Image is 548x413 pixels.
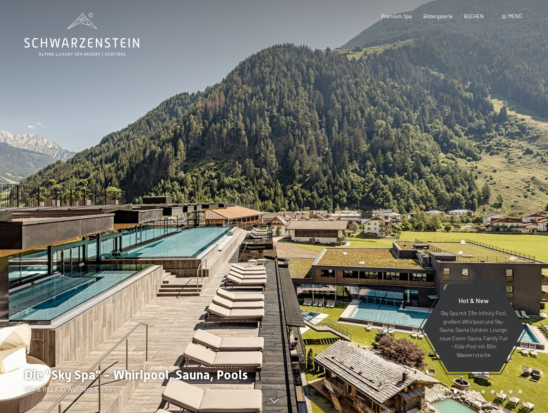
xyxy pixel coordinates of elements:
a: Premium Spa [381,13,412,19]
span: Hot & New [459,297,489,304]
div: Carousel Page 4 [481,390,485,394]
div: Carousel Page 3 [472,390,476,394]
div: Carousel Page 2 [463,390,466,394]
div: Carousel Page 1 (Current Slide) [454,390,457,394]
a: Bildergalerie [423,13,453,19]
p: Sky Spa mit 23m Infinity Pool, großem Whirlpool und Sky-Sauna, Sauna Outdoor Lounge, neue Event-S... [438,309,509,359]
a: BUCHEN [464,13,484,19]
div: Carousel Page 5 [491,390,494,394]
span: Menü [508,13,522,19]
div: Carousel Page 8 [518,390,522,394]
div: Carousel Page 7 [509,390,513,394]
a: Hot & New Sky Spa mit 23m Infinity Pool, großem Whirlpool und Sky-Sauna, Sauna Outdoor Lounge, ne... [422,283,525,372]
div: Carousel Pagination [451,390,522,394]
div: Carousel Page 6 [500,390,504,394]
